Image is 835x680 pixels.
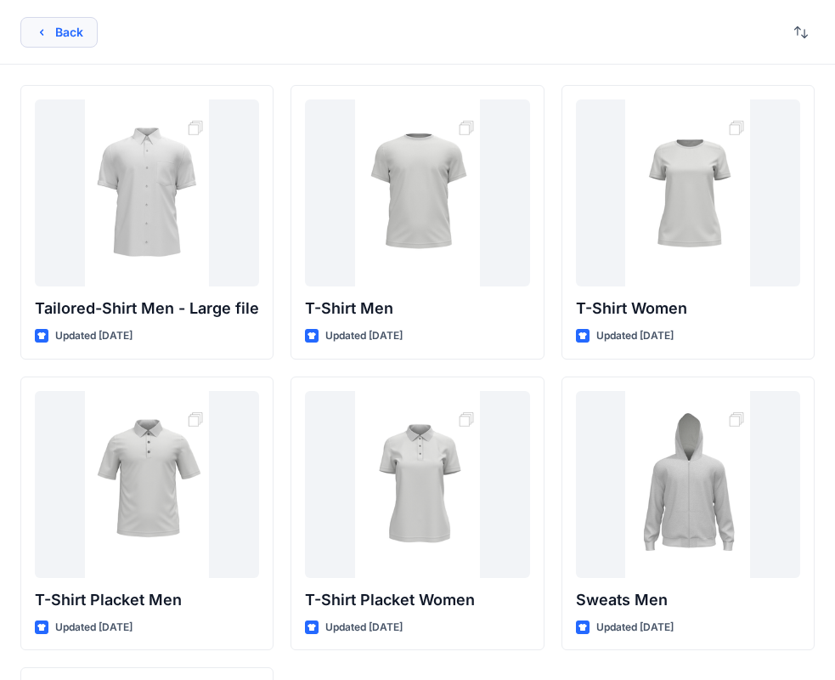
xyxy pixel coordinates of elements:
[35,297,259,320] p: Tailored-Shirt Men - Large file
[55,327,133,345] p: Updated [DATE]
[20,17,98,48] button: Back
[35,588,259,612] p: T-Shirt Placket Men
[596,327,674,345] p: Updated [DATE]
[596,619,674,637] p: Updated [DATE]
[576,391,800,578] a: Sweats Men
[325,619,403,637] p: Updated [DATE]
[35,99,259,286] a: Tailored-Shirt Men - Large file
[305,297,529,320] p: T-Shirt Men
[305,99,529,286] a: T-Shirt Men
[35,391,259,578] a: T-Shirt Placket Men
[576,297,800,320] p: T-Shirt Women
[55,619,133,637] p: Updated [DATE]
[305,588,529,612] p: T-Shirt Placket Women
[325,327,403,345] p: Updated [DATE]
[305,391,529,578] a: T-Shirt Placket Women
[576,588,800,612] p: Sweats Men
[576,99,800,286] a: T-Shirt Women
